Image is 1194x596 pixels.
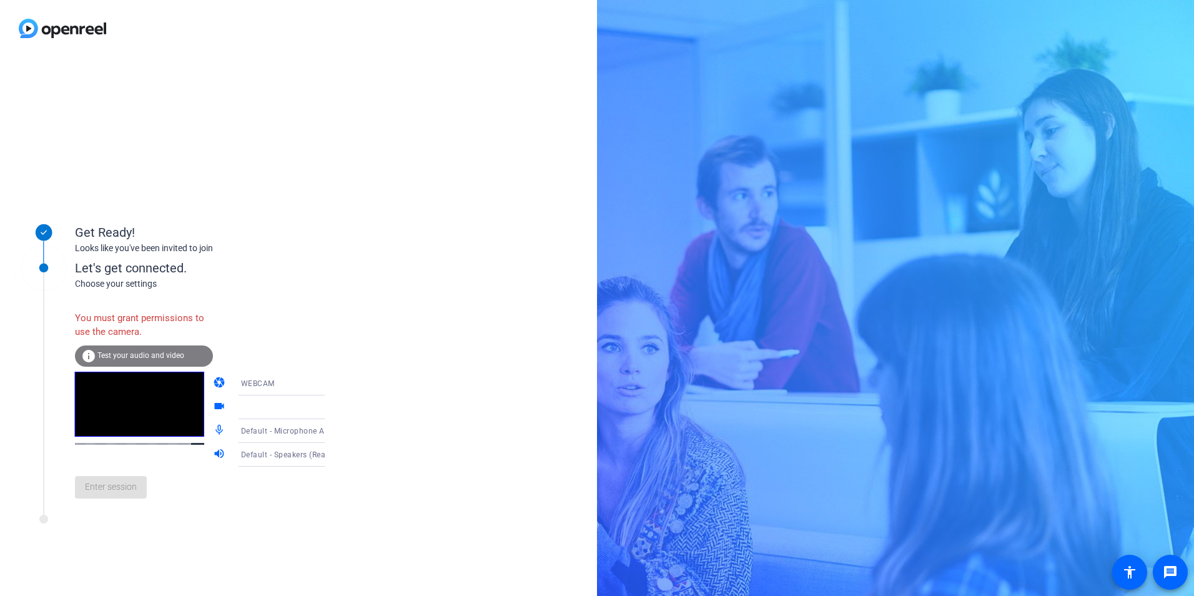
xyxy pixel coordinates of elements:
mat-icon: videocam [213,400,228,415]
mat-icon: mic_none [213,424,228,439]
span: Default - Speakers (Realtek(R) Audio) [241,449,376,459]
span: Test your audio and video [97,351,184,360]
div: Get Ready! [75,223,325,242]
mat-icon: camera [213,376,228,391]
div: Looks like you've been invited to join [75,242,325,255]
mat-icon: info [81,349,96,364]
span: WEBCAM [241,379,275,388]
mat-icon: accessibility [1122,565,1137,580]
mat-icon: message [1163,565,1178,580]
mat-icon: volume_up [213,447,228,462]
div: Let's get connected. [75,259,350,277]
div: You must grant permissions to use the camera. [75,305,213,345]
div: Choose your settings [75,277,350,291]
span: Default - Microphone Array (Realtek(R) Audio) [241,425,408,435]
